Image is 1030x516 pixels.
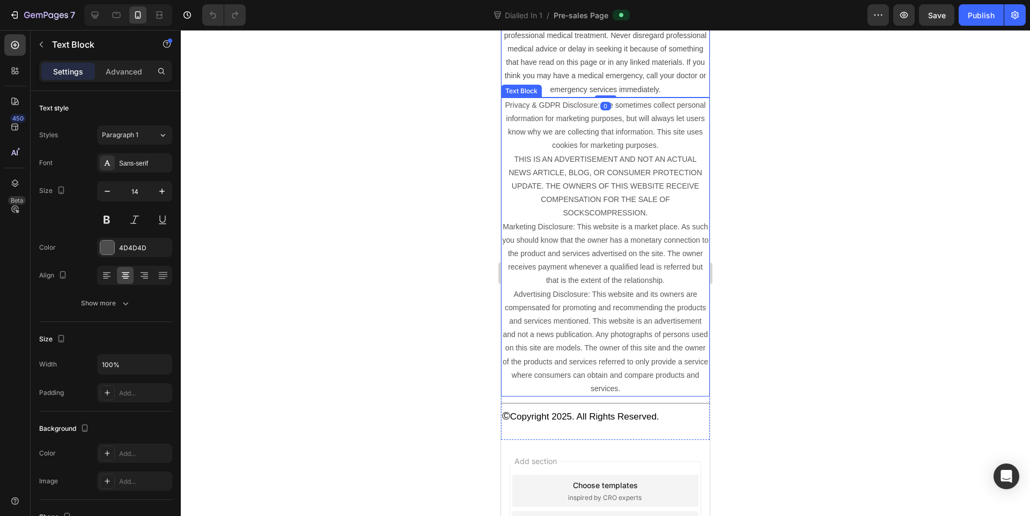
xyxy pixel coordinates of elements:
[39,476,58,486] div: Image
[554,10,608,21] span: Pre-sales Page
[119,388,170,398] div: Add...
[2,260,207,363] span: Advertising Disclosure: This website and its owners are compensated for promoting and recommendin...
[39,332,68,347] div: Size
[501,30,710,516] iframe: Design area
[39,103,69,113] div: Text style
[119,477,170,487] div: Add...
[106,66,142,77] p: Advanced
[119,159,170,168] div: Sans-serif
[968,10,995,21] div: Publish
[503,10,545,21] span: Dialled In 1
[9,425,60,437] span: Add section
[39,388,64,398] div: Padding
[9,382,158,392] span: Copyright 2025. All Rights Reserved.
[2,56,39,66] div: Text Block
[1,380,9,392] span: ©
[52,38,143,51] p: Text Block
[39,158,53,168] div: Font
[39,268,69,283] div: Align
[39,243,56,252] div: Color
[919,4,954,26] button: Save
[119,243,170,253] div: 4D4D4D
[67,463,141,473] span: inspired by CRO experts
[119,449,170,459] div: Add...
[81,298,131,309] div: Show more
[959,4,1004,26] button: Publish
[4,4,80,26] button: 7
[994,463,1019,489] div: Open Intercom Messenger
[39,294,172,313] button: Show more
[202,4,246,26] div: Undo/Redo
[10,114,26,123] div: 450
[70,9,75,21] p: 7
[8,125,201,188] span: THIS IS AN ADVERTISEMENT AND NOT AN ACTUAL NEWS ARTICLE, BLOG, OR CONSUMER PROTECTION UPDATE. THE...
[8,196,26,205] div: Beta
[99,72,110,80] div: 0
[39,360,57,369] div: Width
[39,448,56,458] div: Color
[39,184,68,198] div: Size
[4,71,205,120] span: Privacy & GDPR Disclosure: We sometimes collect personal information for marketing purposes, but ...
[97,125,172,145] button: Paragraph 1
[53,66,83,77] p: Settings
[98,355,172,374] input: Auto
[39,130,58,140] div: Styles
[928,11,946,20] span: Save
[1,192,207,255] span: Marketing Disclosure: This website is a market place. As such you should know that the owner has ...
[72,450,137,461] div: Choose templates
[102,130,138,140] span: Paragraph 1
[39,422,91,436] div: Background
[547,10,549,21] span: /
